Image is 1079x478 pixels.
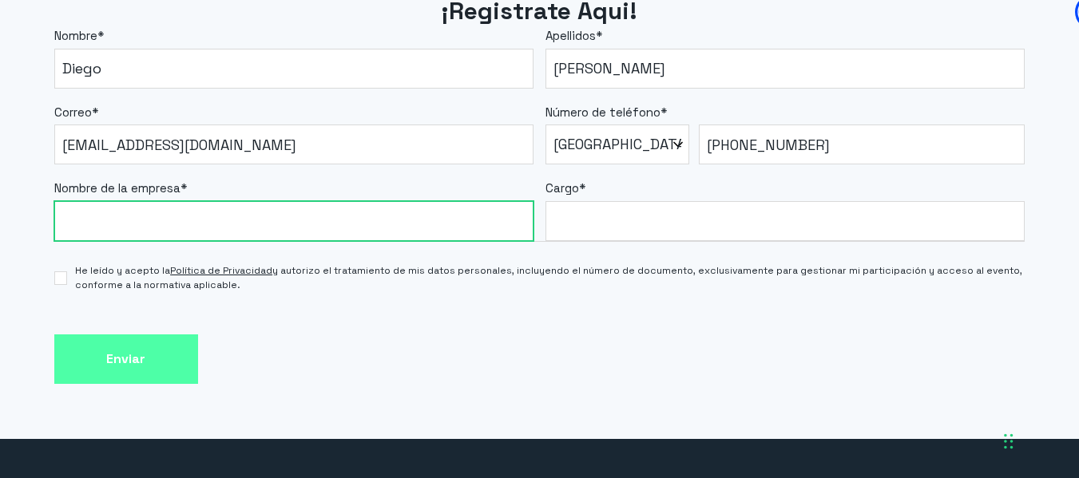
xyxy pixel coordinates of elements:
[791,274,1079,478] iframe: Chat Widget
[54,180,180,196] span: Nombre de la empresa
[54,334,198,385] input: Enviar
[545,105,660,120] span: Número de teléfono
[1004,417,1014,465] div: Arrastrar
[170,264,272,277] a: Política de Privacidad
[545,28,596,43] span: Apellidos
[791,274,1079,478] div: Widget de chat
[545,180,579,196] span: Cargo
[54,105,92,120] span: Correo
[54,28,97,43] span: Nombre
[75,263,1025,292] span: He leído y acepto la y autorizo el tratamiento de mis datos personales, incluyendo el número de d...
[54,271,68,285] input: He leído y acepto laPolítica de Privacidady autorizo el tratamiento de mis datos personales, incl...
